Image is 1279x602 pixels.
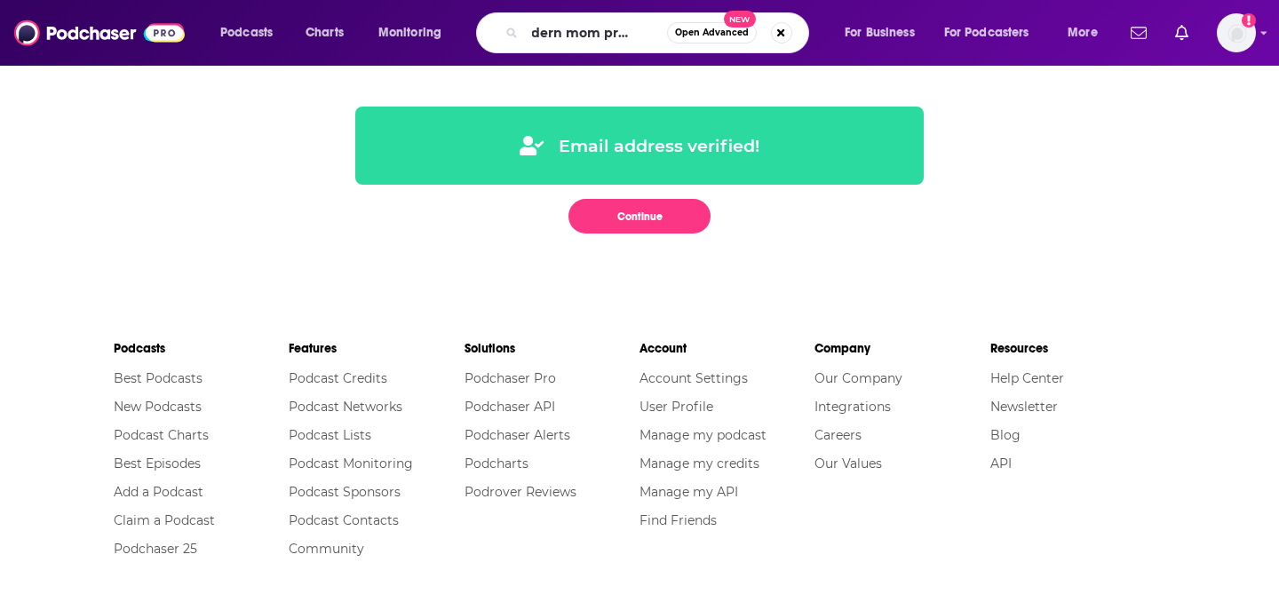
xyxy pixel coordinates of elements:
a: Best Episodes [114,455,201,471]
li: Podcasts [114,333,289,364]
svg: Add a profile image [1242,13,1256,28]
a: Podcast Sponsors [289,484,401,500]
li: Resources [990,333,1165,364]
span: Open Advanced [675,28,749,37]
a: Community [289,541,364,557]
a: Podcast Contacts [289,512,399,528]
span: New [724,11,756,28]
a: Add a Podcast [114,484,203,500]
span: For Business [845,20,915,45]
a: Manage my podcast [639,427,767,443]
a: Charts [294,19,354,47]
a: Manage my credits [639,455,759,471]
a: Podchaser Alerts [465,427,570,443]
a: Careers [814,427,862,443]
input: Search podcasts, credits, & more... [525,19,667,47]
a: Find Friends [639,512,717,528]
a: New Podcasts [114,399,202,415]
button: open menu [933,19,1055,47]
a: Podchaser API [465,399,555,415]
a: Our Company [814,370,902,386]
li: Account [639,333,814,364]
a: Podchaser 25 [114,541,197,557]
button: Show profile menu [1217,13,1256,52]
button: Open AdvancedNew [667,22,757,44]
a: Podrover Reviews [465,484,576,500]
span: Charts [306,20,344,45]
a: Help Center [990,370,1064,386]
a: Best Podcasts [114,370,203,386]
img: Podchaser - Follow, Share and Rate Podcasts [14,16,185,50]
a: Newsletter [990,399,1058,415]
li: Features [289,333,464,364]
a: Podchaser Pro [465,370,556,386]
div: Email address verified! [520,135,759,156]
li: Solutions [465,333,639,364]
button: open menu [366,19,465,47]
a: Show notifications dropdown [1124,18,1154,48]
span: More [1068,20,1098,45]
a: Manage my API [639,484,738,500]
a: Podcast Networks [289,399,402,415]
span: Logged in as jennarohl [1217,13,1256,52]
span: Podcasts [220,20,273,45]
a: Podcharts [465,455,528,471]
li: Company [814,333,989,364]
a: Blog [990,427,1021,443]
a: Podcast Monitoring [289,455,413,471]
a: Show notifications dropdown [1168,18,1196,48]
a: Podcast Lists [289,427,371,443]
button: open menu [832,19,937,47]
a: Podcast Charts [114,427,209,443]
a: Integrations [814,399,891,415]
div: Search podcasts, credits, & more... [493,12,826,53]
button: open menu [1055,19,1120,47]
img: User Profile [1217,13,1256,52]
a: User Profile [639,399,713,415]
button: Continue [568,199,711,234]
span: For Podcasters [944,20,1029,45]
a: Our Values [814,455,882,471]
a: Account Settings [639,370,748,386]
a: API [990,455,1012,471]
a: Podcast Credits [289,370,387,386]
button: open menu [208,19,296,47]
a: Claim a Podcast [114,512,215,528]
span: Monitoring [378,20,441,45]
